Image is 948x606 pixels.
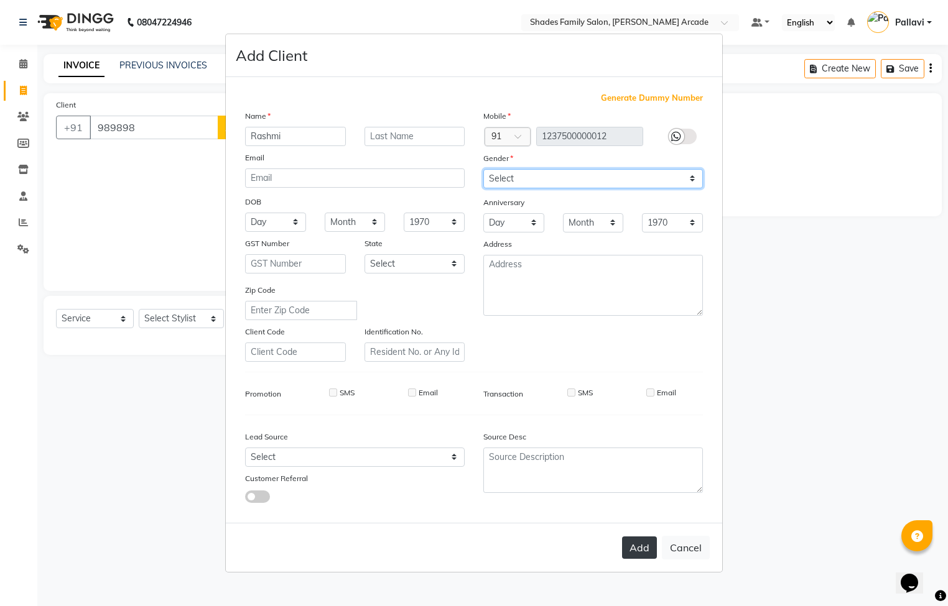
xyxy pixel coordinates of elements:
[245,111,271,122] label: Name
[483,153,513,164] label: Gender
[896,556,936,594] iframe: chat widget
[536,127,644,146] input: Mobile
[365,326,423,337] label: Identification No.
[245,152,264,163] label: Email
[365,238,383,249] label: State
[340,387,355,398] label: SMS
[245,326,285,337] label: Client Code
[601,92,703,104] span: Generate Dummy Number
[245,388,281,400] label: Promotion
[245,254,346,273] input: GST Number
[245,473,308,484] label: Customer Referral
[236,44,307,67] h4: Add Client
[419,387,438,398] label: Email
[245,431,288,443] label: Lead Source
[245,342,346,362] input: Client Code
[483,431,526,443] label: Source Desc
[245,238,289,249] label: GST Number
[483,197,524,208] label: Anniversary
[622,536,657,559] button: Add
[578,387,593,398] label: SMS
[245,168,465,188] input: Email
[483,388,523,400] label: Transaction
[365,342,465,362] input: Resident No. or Any Id
[245,285,276,296] label: Zip Code
[245,127,346,146] input: First Name
[483,111,511,122] label: Mobile
[245,301,357,320] input: Enter Zip Code
[662,536,710,559] button: Cancel
[245,196,261,208] label: DOB
[483,239,512,250] label: Address
[657,387,676,398] label: Email
[365,127,465,146] input: Last Name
